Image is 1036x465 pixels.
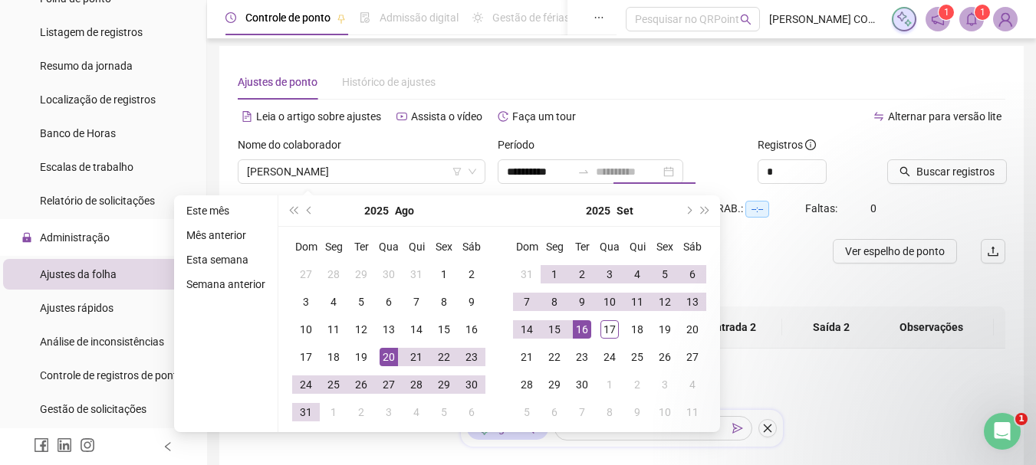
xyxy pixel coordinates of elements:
td: 2025-09-23 [568,343,596,371]
div: 30 [380,265,398,283]
td: 2025-09-02 [347,398,375,426]
button: prev-year [301,195,318,226]
td: 2025-08-01 [430,260,458,288]
div: 22 [435,348,453,366]
td: 2025-08-04 [320,288,347,316]
span: 0 [870,202,876,214]
li: Mês anterior [180,226,271,244]
td: 2025-08-05 [347,288,375,316]
th: Sáb [679,233,706,260]
span: linkedin [57,437,72,453]
span: close [762,423,773,434]
span: left [163,441,173,452]
span: ellipsis [594,12,604,23]
td: 2025-09-27 [679,343,706,371]
span: Admissão digital [380,11,459,24]
td: 2025-07-27 [292,260,320,288]
div: 29 [352,265,370,283]
td: 2025-08-02 [458,260,485,288]
div: 3 [600,265,619,283]
span: Banco de Horas [40,127,116,139]
td: 2025-10-06 [541,398,568,426]
td: 2025-08-11 [320,316,347,343]
td: 2025-09-20 [679,316,706,343]
td: 2025-10-07 [568,398,596,426]
td: 2025-08-31 [292,398,320,426]
div: 6 [462,403,481,421]
div: 25 [324,375,343,394]
div: 5 [435,403,453,421]
td: 2025-10-04 [679,371,706,398]
td: 2025-09-22 [541,343,568,371]
div: 20 [380,348,398,366]
td: 2025-07-31 [403,260,430,288]
td: 2025-09-18 [623,316,651,343]
label: Nome do colaborador [238,136,351,153]
span: swap [873,111,884,122]
div: 15 [435,320,453,339]
span: search [900,166,910,177]
div: 10 [656,403,674,421]
button: next-year [679,195,696,226]
td: 2025-08-20 [375,343,403,371]
div: 10 [600,293,619,311]
span: Administração [40,231,110,244]
span: sun [472,12,483,23]
label: Período [498,136,544,153]
span: pushpin [337,14,346,23]
div: 3 [380,403,398,421]
td: 2025-08-13 [375,316,403,343]
th: Seg [320,233,347,260]
div: 7 [518,293,536,311]
div: 29 [545,375,564,394]
div: 2 [573,265,591,283]
td: 2025-09-04 [623,260,651,288]
div: 4 [628,265,646,283]
span: filter [452,167,462,176]
td: 2025-08-18 [320,343,347,371]
span: swap-right [577,165,590,178]
div: 21 [407,348,426,366]
td: 2025-08-30 [458,371,485,398]
button: year panel [364,195,389,226]
div: 26 [656,348,674,366]
li: Semana anterior [180,275,271,293]
div: 9 [628,403,646,421]
div: 2 [462,265,481,283]
div: 19 [352,348,370,366]
span: Registros [758,136,816,153]
span: Histórico de ajustes [342,76,436,88]
span: info-circle [805,139,816,150]
span: 1 [944,7,949,18]
span: Leia o artigo sobre ajustes [256,110,381,123]
div: 13 [683,293,702,311]
span: Faltas: [805,202,840,214]
th: Ter [347,233,375,260]
span: --:-- [745,201,769,218]
span: notification [931,12,945,26]
span: Escalas de trabalho [40,161,133,173]
td: 2025-10-02 [623,371,651,398]
span: send [732,423,743,434]
th: Qui [623,233,651,260]
button: month panel [395,195,414,226]
div: 28 [407,375,426,394]
div: 25 [628,348,646,366]
td: 2025-08-29 [430,371,458,398]
div: 18 [628,320,646,339]
div: 1 [324,403,343,421]
div: 9 [573,293,591,311]
button: month panel [617,195,633,226]
div: 18 [324,348,343,366]
td: 2025-09-09 [568,288,596,316]
div: 2 [628,375,646,394]
button: year panel [586,195,610,226]
div: 17 [600,320,619,339]
td: 2025-10-01 [596,371,623,398]
sup: 1 [939,5,954,20]
td: 2025-08-25 [320,371,347,398]
div: 1 [600,375,619,394]
td: 2025-09-12 [651,288,679,316]
th: Sex [651,233,679,260]
div: 5 [656,265,674,283]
